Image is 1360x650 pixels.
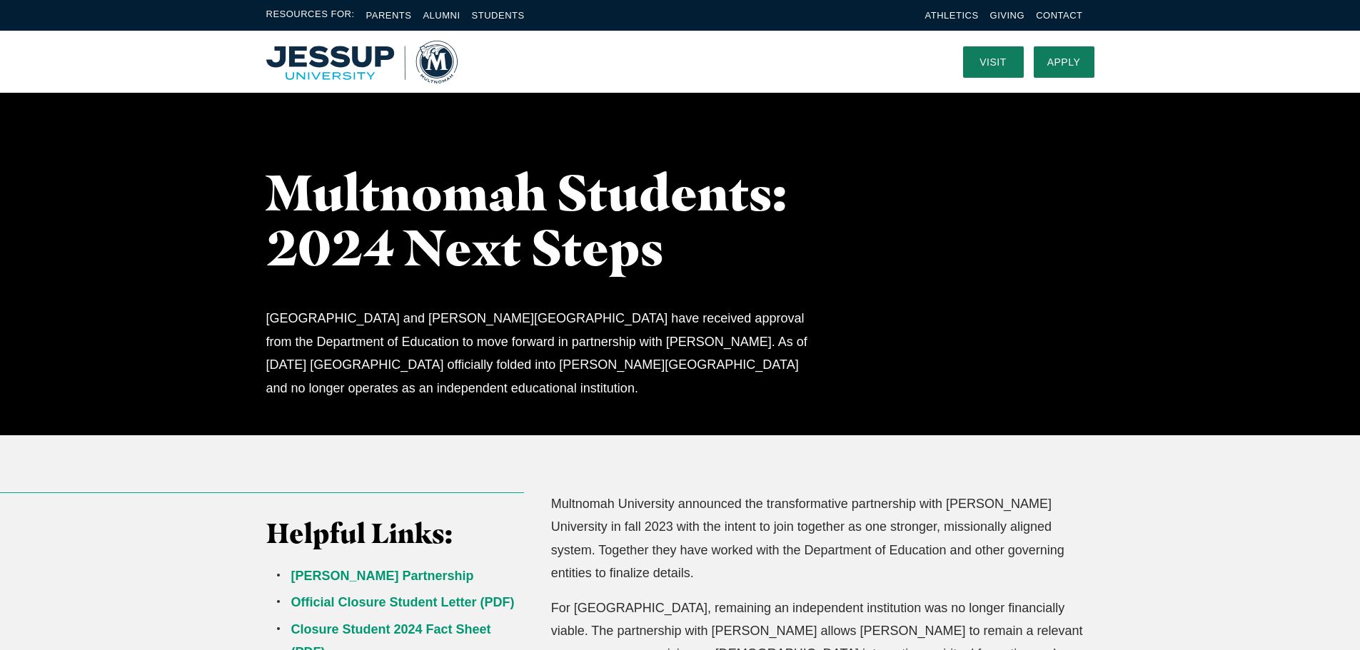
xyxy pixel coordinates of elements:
[266,307,818,400] p: [GEOGRAPHIC_DATA] and [PERSON_NAME][GEOGRAPHIC_DATA] have received approval from the Department o...
[1036,10,1082,21] a: Contact
[266,517,525,550] h3: Helpful Links:
[925,10,979,21] a: Athletics
[472,10,525,21] a: Students
[551,492,1094,585] p: Multnomah University announced the transformative partnership with [PERSON_NAME] University in fa...
[366,10,412,21] a: Parents
[291,595,515,609] a: Official Closure Student Letter (PDF)
[266,165,845,275] h1: Multnomah Students: 2024 Next Steps
[990,10,1025,21] a: Giving
[423,10,460,21] a: Alumni
[963,46,1024,78] a: Visit
[1034,46,1094,78] a: Apply
[266,7,355,24] span: Resources For:
[266,41,458,83] a: Home
[266,41,458,83] img: Multnomah University Logo
[291,569,474,583] a: [PERSON_NAME] Partnership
